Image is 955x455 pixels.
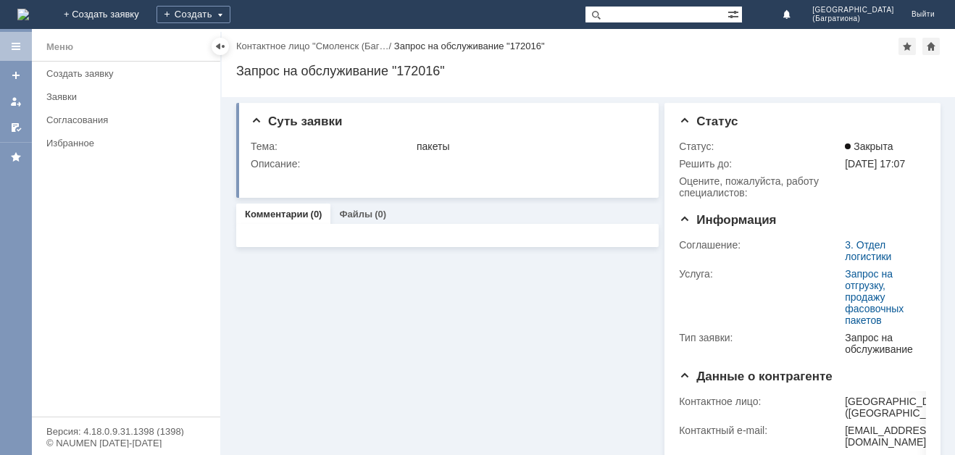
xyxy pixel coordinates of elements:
div: (0) [311,209,322,220]
div: Статус: [679,141,842,152]
span: Информация [679,213,776,227]
div: © NAUMEN [DATE]-[DATE] [46,438,206,448]
div: Контактное лицо: [679,396,842,407]
a: Мои согласования [4,116,28,139]
div: Меню [46,38,73,56]
div: Сделать домашней страницей [922,38,940,55]
a: Создать заявку [41,62,217,85]
a: Файлы [339,209,372,220]
div: пакеты [417,141,641,152]
a: Запрос на отгрузку, продажу фасовочных пакетов [845,268,904,326]
span: (Багратиона) [812,14,894,23]
div: Запрос на обслуживание "172016" [236,64,941,78]
span: Статус [679,114,738,128]
span: Расширенный поиск [727,7,742,20]
div: Oцените, пожалуйста, работу специалистов: [679,175,842,199]
a: Комментарии [245,209,309,220]
div: Запрос на обслуживание "172016" [394,41,545,51]
div: Соглашение: [679,239,842,251]
div: Добавить в избранное [898,38,916,55]
span: [GEOGRAPHIC_DATA] [812,6,894,14]
div: Согласования [46,114,212,125]
span: Суть заявки [251,114,342,128]
div: Услуга: [679,268,842,280]
a: Создать заявку [4,64,28,87]
div: Версия: 4.18.0.9.31.1398 (1398) [46,427,206,436]
a: Мои заявки [4,90,28,113]
a: Перейти на домашнюю страницу [17,9,29,20]
div: Решить до: [679,158,842,170]
img: logo [17,9,29,20]
div: Тип заявки: [679,332,842,343]
span: Данные о контрагенте [679,370,833,383]
a: 3. Отдел логистики [845,239,891,262]
span: [DATE] 17:07 [845,158,905,170]
div: Заявки [46,91,212,102]
div: Описание: [251,158,643,170]
div: Создать заявку [46,68,212,79]
a: Заявки [41,85,217,108]
a: Согласования [41,109,217,131]
div: Контактный e-mail: [679,425,842,436]
div: Запрос на обслуживание [845,332,920,355]
div: Избранное [46,138,196,149]
div: Тема: [251,141,414,152]
div: Скрыть меню [212,38,229,55]
a: Контактное лицо "Смоленск (Баг… [236,41,389,51]
div: / [236,41,394,51]
div: Создать [157,6,230,23]
div: (0) [375,209,386,220]
span: Закрыта [845,141,893,152]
